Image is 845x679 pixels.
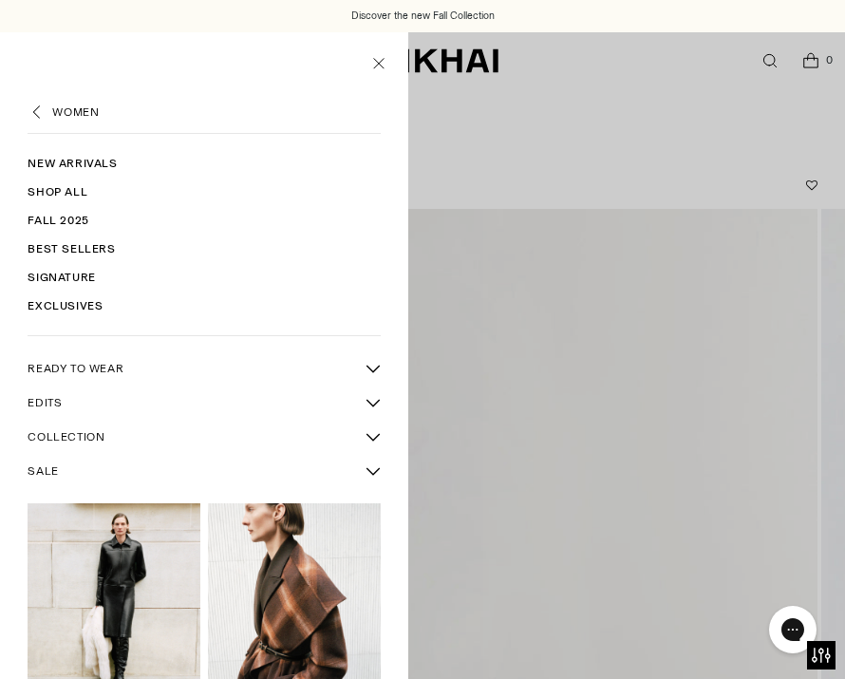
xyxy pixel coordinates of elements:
[28,103,47,122] button: Back
[28,428,104,445] span: COLLECTION
[351,9,495,24] a: Discover the new Fall Collection
[52,104,99,121] a: WOMEN
[28,235,380,263] a: Best Sellers
[28,206,380,235] a: Fall 2025
[28,149,380,178] a: New Arrivals
[356,454,390,488] button: More SALE sub-items
[760,599,826,660] iframe: Gorgias live chat messenger
[28,360,123,377] span: READY TO WEAR
[356,386,390,420] button: More EDITS sub-items
[356,351,390,386] button: More READY TO WEAR sub-items
[28,455,355,487] a: SALE
[28,178,380,206] a: Shop All
[28,263,380,292] a: Signature
[28,387,355,419] a: EDITS
[28,352,355,385] a: READY TO WEAR
[28,421,355,453] a: COLLECTION
[28,394,62,411] span: EDITS
[359,43,398,82] button: Close menu modal
[356,420,390,454] button: More COLLECTION sub-items
[28,462,58,480] span: SALE
[28,292,380,320] a: Exclusives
